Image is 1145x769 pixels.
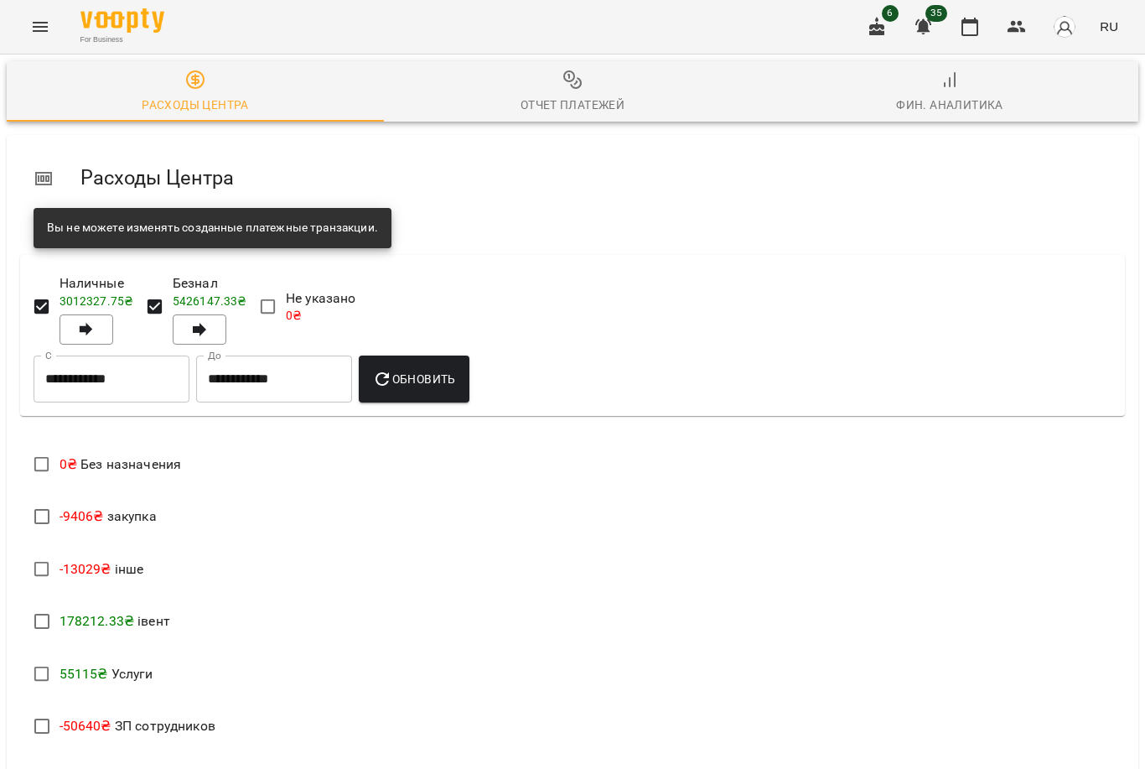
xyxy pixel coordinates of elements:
span: івент [60,613,170,629]
img: avatar_s.png [1053,15,1076,39]
span: Без назначения [60,456,182,472]
button: RU [1093,11,1125,42]
span: Не указано [286,288,355,309]
span: 178212.33 ₴ [60,613,134,629]
button: Наличные3012327.75₴ [60,314,113,345]
span: Обновить [372,369,456,389]
div: Фин. Аналитика [896,95,1003,115]
span: Услуги [60,666,153,682]
span: інше [60,561,144,577]
span: 5426147.33 ₴ [173,294,247,308]
span: -9406 ₴ [60,508,104,524]
span: Безнал [173,273,247,294]
span: 0 ₴ [60,456,77,472]
span: For Business [80,34,164,45]
span: ЗП сотрудников [60,718,215,734]
button: Menu [20,7,60,47]
div: Отчет Платежей [521,95,625,115]
span: 55115 ₴ [60,666,108,682]
button: Обновить [359,356,469,403]
span: 6 [882,5,899,22]
span: закупка [60,508,157,524]
span: -13029 ₴ [60,561,111,577]
span: -50640 ₴ [60,718,111,734]
h5: Расходы Центра [80,165,1111,191]
span: RU [1100,18,1118,35]
img: Voopty Logo [80,8,164,33]
span: Наличные [60,273,134,294]
span: 35 [925,5,947,22]
span: 3012327.75 ₴ [60,294,134,308]
span: 0 ₴ [286,309,302,322]
div: Расходы Центра [142,95,249,115]
button: Безнал5426147.33₴ [173,314,226,345]
div: Вы не можете изменять созданные платежные транзакции. [47,213,378,243]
